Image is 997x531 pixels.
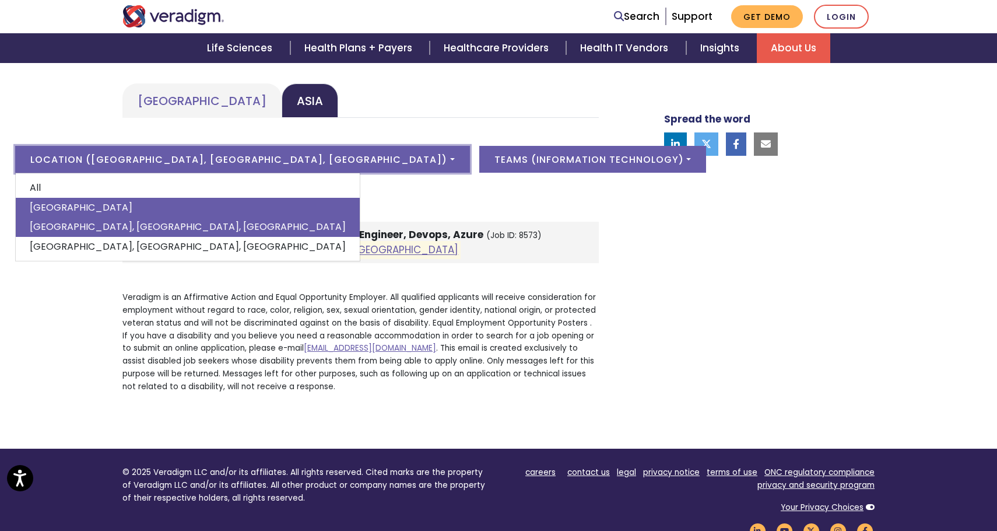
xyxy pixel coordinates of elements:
a: Search [614,9,659,25]
h4: Information Technology [122,198,599,212]
a: Health IT Vendors [566,33,686,63]
p: Veradigm is an Affirmative Action and Equal Opportunity Employer. All qualified applicants will r... [122,291,599,393]
small: (Job ID: 8573) [486,230,542,241]
a: [GEOGRAPHIC_DATA] [16,198,360,218]
a: Healthcare Providers [430,33,566,63]
a: careers [525,467,556,478]
button: Location ([GEOGRAPHIC_DATA], [GEOGRAPHIC_DATA], [GEOGRAPHIC_DATA]) [15,146,469,173]
a: ONC regulatory compliance [764,467,875,478]
a: terms of use [707,467,757,478]
a: Asia [282,83,338,118]
a: [GEOGRAPHIC_DATA] [122,83,282,118]
button: Teams (Information Technology) [479,146,706,173]
a: All [16,178,360,198]
a: Your Privacy Choices [781,502,863,513]
a: privacy and security program [757,480,875,491]
a: Insights [686,33,757,63]
a: Support [672,9,712,23]
a: [GEOGRAPHIC_DATA], [GEOGRAPHIC_DATA], [GEOGRAPHIC_DATA] [16,237,360,257]
strong: Spread the word [664,112,750,126]
a: Login [814,5,869,29]
a: [EMAIL_ADDRESS][DOMAIN_NAME] [304,343,436,354]
a: privacy notice [643,467,700,478]
a: [GEOGRAPHIC_DATA], [GEOGRAPHIC_DATA], [GEOGRAPHIC_DATA] [16,217,360,237]
a: Health Plans + Payers [290,33,430,63]
a: legal [617,467,636,478]
a: contact us [567,467,610,478]
a: About Us [757,33,830,63]
a: Life Sciences [193,33,290,63]
a: Get Demo [731,5,803,28]
img: Veradigm logo [122,5,224,27]
p: © 2025 Veradigm LLC and/or its affiliates. All rights reserved. Cited marks are the property of V... [122,466,490,504]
